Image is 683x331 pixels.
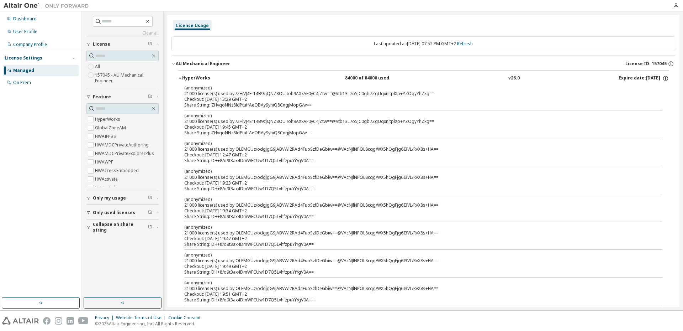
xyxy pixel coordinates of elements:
[86,219,159,235] button: Collapse on share string
[184,130,645,136] div: Share String: ZHvqoNNz8ldPtuffAeOBAy9yhiQ8CngjMopG/w==
[457,41,473,47] a: Refresh
[148,195,152,201] span: Clear filter
[184,252,645,258] p: (anonymized)
[184,264,645,269] div: Checkout: [DATE] 19:49 GMT+2
[184,291,645,297] div: Checkout: [DATE] 19:51 GMT+2
[171,56,675,72] button: AU Mechanical EngineerLicense ID: 157045
[184,242,645,247] div: Share String: DH+8/o9t3ax4DmWFCUw1D7Q5LvhfzpuYiYgV0A==
[13,29,37,35] div: User Profile
[5,55,42,61] div: License Settings
[182,75,246,82] div: HyperWorks
[148,41,152,47] span: Clear filter
[95,124,127,132] label: GlobalZoneAM
[93,41,110,47] span: License
[508,75,520,82] div: v26.0
[95,62,101,71] label: All
[625,61,667,67] span: License ID: 157045
[78,317,89,325] img: youtube.svg
[184,158,645,164] div: Share String: DH+8/o9t3ax4DmWFCUw1D7Q5LvhfzpuYiYgV0A==
[619,75,669,82] div: Expire date: [DATE]
[184,140,645,152] div: 21000 license(s) used by OLEMGUz/odgjgG9jABVWl2RAd4FuoSzfDeGbiw==@VAcNJlNPOL8cqg/WX5hQgFjg6I3VL/R...
[184,196,645,202] p: (anonymized)
[184,280,645,286] p: (anonymized)
[184,124,645,130] div: Checkout: [DATE] 19:45 GMT+2
[95,141,150,149] label: HWAMDCPrivateAuthoring
[86,36,159,52] button: License
[178,71,669,86] button: HyperWorks84000 of 84000 usedv26.0Expire date:[DATE]
[184,85,645,97] div: 21000 license(s) used by /Z+iVJ4Er14B9cjQNZ8OUToh9AXxAF0yC4jZtw==@Vtb13L7o5JC0gb7ZgUqxnitplXp+YZO...
[93,210,135,216] span: Only used licenses
[184,168,645,180] div: 21000 license(s) used by OLEMGUz/odgjgG9jABVWl2RAd4FuoSzfDeGbiw==@VAcNJlNPOL8cqg/WX5hQgFjg6I3VL/R...
[184,252,645,264] div: 21000 license(s) used by OLEMGUz/odgjgG9jABVWl2RAd4FuoSzfDeGbiw==@VAcNJlNPOL8cqg/WX5hQgFjg6I3VL/R...
[184,102,645,108] div: Share String: ZHvqoNNz8ldPtuffAeOBAy9yhiQ8CngjMopG/w==
[13,42,47,47] div: Company Profile
[95,132,117,141] label: HWAIFPBS
[13,16,37,22] div: Dashboard
[93,195,126,201] span: Only my usage
[95,321,205,327] p: © 2025 Altair Engineering, Inc. All Rights Reserved.
[93,222,148,233] span: Collapse on share string
[43,317,51,325] img: facebook.svg
[2,317,39,325] img: altair_logo.svg
[95,166,140,175] label: HWAccessEmbedded
[95,158,115,166] label: HWAWPF
[13,68,34,73] div: Managed
[184,113,645,119] p: (anonymized)
[184,186,645,192] div: Share String: DH+8/o9t3ax4DmWFCUw1D7Q5LvhfzpuYiYgV0A==
[184,214,645,219] div: Share String: DH+8/o9t3ax4DmWFCUw1D7Q5LvhfzpuYiYgV0A==
[13,80,31,86] div: On Prem
[95,175,119,183] label: HWActivate
[86,190,159,206] button: Only my usage
[148,94,152,100] span: Clear filter
[184,280,645,291] div: 21000 license(s) used by OLEMGUz/odgjgG9jABVWl2RAd4FuoSzfDeGbiw==@VAcNJlNPOL8cqg/WX5hQgFjg6I3VL/R...
[176,61,230,67] div: AU Mechanical Engineer
[95,115,122,124] label: HyperWorks
[184,297,645,303] div: Share String: DH+8/o9t3ax4DmWFCUw1D7Q5LvhfzpuYiYgV0A==
[4,2,92,9] img: Altair One
[86,30,159,36] a: Clear all
[55,317,62,325] img: instagram.svg
[184,152,645,158] div: Checkout: [DATE] 12:47 GMT+2
[95,149,155,158] label: HWAMDCPrivateExplorerPlus
[93,94,111,100] span: Feature
[345,75,409,82] div: 84000 of 84000 used
[95,71,159,85] label: 157045 - AU Mechanical Engineer
[184,85,645,91] p: (anonymized)
[184,140,645,146] p: (anonymized)
[67,317,74,325] img: linkedin.svg
[95,315,116,321] div: Privacy
[148,224,152,230] span: Clear filter
[176,23,209,29] div: License Usage
[148,210,152,216] span: Clear filter
[86,205,159,221] button: Only used licenses
[184,236,645,242] div: Checkout: [DATE] 19:47 GMT+2
[184,196,645,208] div: 21000 license(s) used by OLEMGUz/odgjgG9jABVWl2RAd4FuoSzfDeGbiw==@VAcNJlNPOL8cqg/WX5hQgFjg6I3VL/R...
[184,269,645,275] div: Share String: DH+8/o9t3ax4DmWFCUw1D7Q5LvhfzpuYiYgV0A==
[116,315,168,321] div: Website Terms of Use
[184,113,645,124] div: 21000 license(s) used by /Z+iVJ4Er14B9cjQNZ8OUToh9AXxAF0yC4jZtw==@Vtb13L7o5JC0gb7ZgUqxnitplXp+YZO...
[184,97,645,102] div: Checkout: [DATE] 13:29 GMT+2
[168,315,205,321] div: Cookie Consent
[184,180,645,186] div: Checkout: [DATE] 19:23 GMT+2
[86,89,159,105] button: Feature
[171,36,675,51] div: Last updated at: [DATE] 07:52 PM GMT+2
[184,208,645,214] div: Checkout: [DATE] 19:34 GMT+2
[184,224,645,230] p: (anonymized)
[184,224,645,236] div: 21000 license(s) used by OLEMGUz/odgjgG9jABVWl2RAd4FuoSzfDeGbiw==@VAcNJlNPOL8cqg/WX5hQgFjg6I3VL/R...
[184,168,645,174] p: (anonymized)
[95,183,118,192] label: HWAcufwh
